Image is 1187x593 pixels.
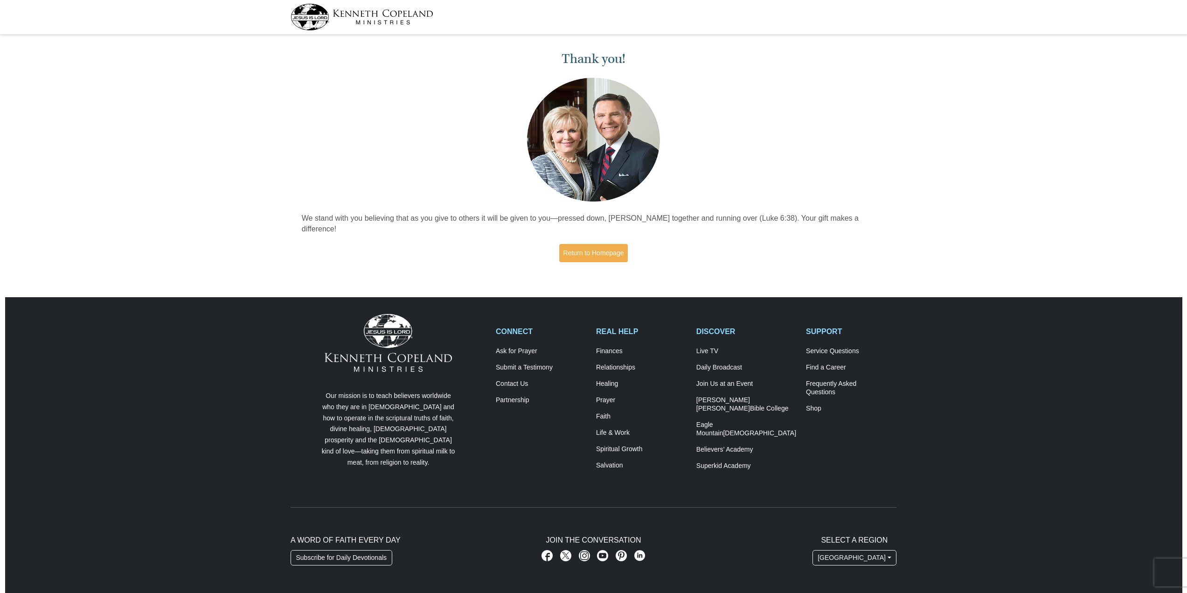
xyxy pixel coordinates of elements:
[496,363,586,372] a: Submit a Testimony
[812,536,896,544] h2: Select A Region
[302,213,886,235] p: We stand with you believing that as you give to others it will be given to you—pressed down, [PER...
[806,363,896,372] a: Find a Career
[696,446,796,454] a: Believers’ Academy
[696,396,796,413] a: [PERSON_NAME] [PERSON_NAME]Bible College
[696,363,796,372] a: Daily Broadcast
[525,76,662,204] img: Kenneth and Gloria
[496,536,691,544] h2: Join The Conversation
[302,51,886,67] h1: Thank you!
[696,347,796,356] a: Live TV
[496,327,586,336] h2: CONNECT
[596,396,687,405] a: Prayer
[291,550,392,566] a: Subscribe for Daily Devotionals
[596,363,687,372] a: Relationships
[806,405,896,413] a: Shop
[596,445,687,453] a: Spiritual Growth
[496,347,586,356] a: Ask for Prayer
[750,405,789,412] span: Bible College
[596,380,687,388] a: Healing
[596,412,687,421] a: Faith
[696,462,796,470] a: Superkid Academy
[596,347,687,356] a: Finances
[696,327,796,336] h2: DISCOVER
[723,429,796,437] span: [DEMOGRAPHIC_DATA]
[291,536,401,544] span: A Word of Faith Every Day
[596,429,687,437] a: Life & Work
[696,421,796,438] a: Eagle Mountain[DEMOGRAPHIC_DATA]
[806,347,896,356] a: Service Questions
[696,380,796,388] a: Join Us at an Event
[596,327,687,336] h2: REAL HELP
[291,4,433,30] img: kcm-header-logo.svg
[596,461,687,470] a: Salvation
[325,314,452,372] img: Kenneth Copeland Ministries
[496,380,586,388] a: Contact Us
[812,550,896,566] button: [GEOGRAPHIC_DATA]
[319,391,457,468] p: Our mission is to teach believers worldwide who they are in [DEMOGRAPHIC_DATA] and how to operate...
[806,380,896,397] a: Frequently AskedQuestions
[496,396,586,405] a: Partnership
[806,327,896,336] h2: SUPPORT
[559,244,628,262] a: Return to Homepage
